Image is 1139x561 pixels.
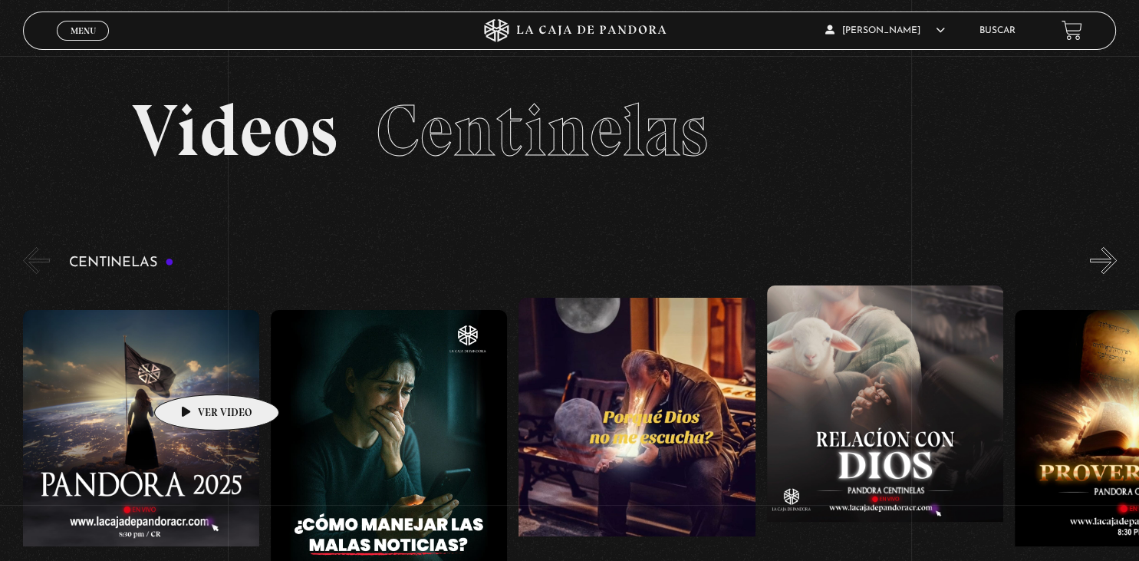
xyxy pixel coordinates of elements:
span: Cerrar [65,38,101,49]
button: Previous [23,247,50,274]
a: Buscar [979,26,1016,35]
a: View your shopping cart [1062,20,1082,41]
button: Next [1090,247,1117,274]
span: [PERSON_NAME] [825,26,945,35]
span: Menu [71,26,96,35]
h2: Videos [132,94,1007,167]
h3: Centinelas [69,256,174,270]
span: Centinelas [376,87,708,174]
